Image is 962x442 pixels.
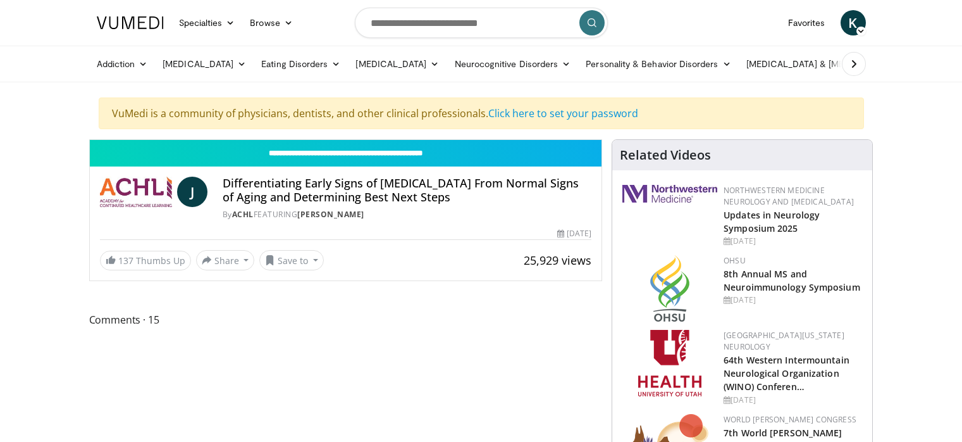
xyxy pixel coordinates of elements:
div: VuMedi is a community of physicians, dentists, and other clinical professionals. [99,98,864,129]
a: K [841,10,866,35]
h4: Differentiating Early Signs of [MEDICAL_DATA] From Normal Signs of Aging and Determining Best Nex... [223,177,591,204]
div: [DATE] [724,395,862,406]
img: f6362829-b0a3-407d-a044-59546adfd345.png.150x105_q85_autocrop_double_scale_upscale_version-0.2.png [638,330,701,396]
div: [DATE] [724,236,862,247]
a: 64th Western Intermountain Neurological Organization (WINO) Conferen… [724,354,849,393]
a: [MEDICAL_DATA] [348,51,447,77]
h4: Related Videos [620,148,711,163]
img: da959c7f-65a6-4fcf-a939-c8c702e0a770.png.150x105_q85_autocrop_double_scale_upscale_version-0.2.png [650,255,689,322]
button: Save to [259,250,324,270]
span: 25,929 views [524,253,591,268]
input: Search topics, interventions [355,8,608,38]
a: [PERSON_NAME] [297,209,364,220]
a: Addiction [89,51,156,77]
a: 137 Thumbs Up [100,251,191,270]
a: [MEDICAL_DATA] [155,51,254,77]
a: Click here to set your password [488,106,638,120]
a: Northwestern Medicine Neurology and [MEDICAL_DATA] [724,185,854,207]
a: J [177,177,207,207]
div: By FEATURING [223,209,591,220]
a: Personality & Behavior Disorders [578,51,738,77]
a: ACHL [232,209,254,220]
img: 2a462fb6-9365-492a-ac79-3166a6f924d8.png.150x105_q85_autocrop_double_scale_upscale_version-0.2.jpg [622,185,717,203]
a: Favorites [780,10,833,35]
a: World [PERSON_NAME] Congress [724,414,856,425]
div: [DATE] [557,228,591,239]
span: 137 [118,255,133,267]
a: Specialties [171,10,243,35]
a: [MEDICAL_DATA] & [MEDICAL_DATA] [739,51,920,77]
span: Comments 15 [89,312,603,328]
a: 8th Annual MS and Neuroimmunology Symposium [724,268,860,293]
a: Neurocognitive Disorders [447,51,579,77]
a: OHSU [724,255,746,266]
a: Browse [242,10,300,35]
a: Updates in Neurology Symposium 2025 [724,209,820,234]
img: VuMedi Logo [97,16,164,29]
div: [DATE] [724,294,862,306]
a: [GEOGRAPHIC_DATA][US_STATE] Neurology [724,330,844,352]
a: Eating Disorders [254,51,348,77]
button: Share [196,250,255,270]
img: ACHL [100,177,172,207]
